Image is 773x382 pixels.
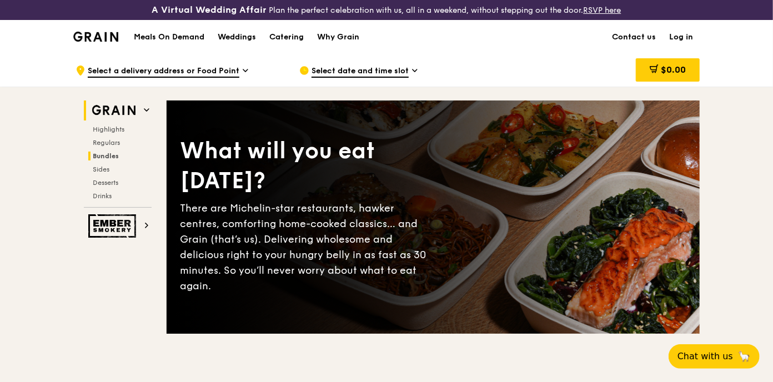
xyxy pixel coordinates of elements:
button: Chat with us🦙 [669,344,760,369]
span: Sides [93,165,109,173]
div: Plan the perfect celebration with us, all in a weekend, without stepping out the door. [129,4,644,16]
img: Grain [73,32,118,42]
a: Contact us [605,21,662,54]
a: Why Grain [310,21,366,54]
h3: A Virtual Wedding Affair [152,4,267,16]
a: RSVP here [584,6,621,15]
a: Catering [263,21,310,54]
span: Select date and time slot [312,66,409,78]
div: There are Michelin-star restaurants, hawker centres, comforting home-cooked classics… and Grain (... [180,200,433,294]
span: Regulars [93,139,120,147]
span: Desserts [93,179,118,187]
span: Highlights [93,125,124,133]
span: Select a delivery address or Food Point [88,66,239,78]
span: Chat with us [677,350,733,363]
a: GrainGrain [73,19,118,53]
span: Drinks [93,192,112,200]
img: Grain web logo [88,100,139,120]
span: $0.00 [661,64,686,75]
div: Why Grain [317,21,359,54]
span: 🦙 [737,350,751,363]
div: Catering [269,21,304,54]
img: Ember Smokery web logo [88,214,139,238]
div: Weddings [218,21,256,54]
a: Weddings [211,21,263,54]
h1: Meals On Demand [134,32,204,43]
div: What will you eat [DATE]? [180,136,433,196]
span: Bundles [93,152,119,160]
a: Log in [662,21,700,54]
